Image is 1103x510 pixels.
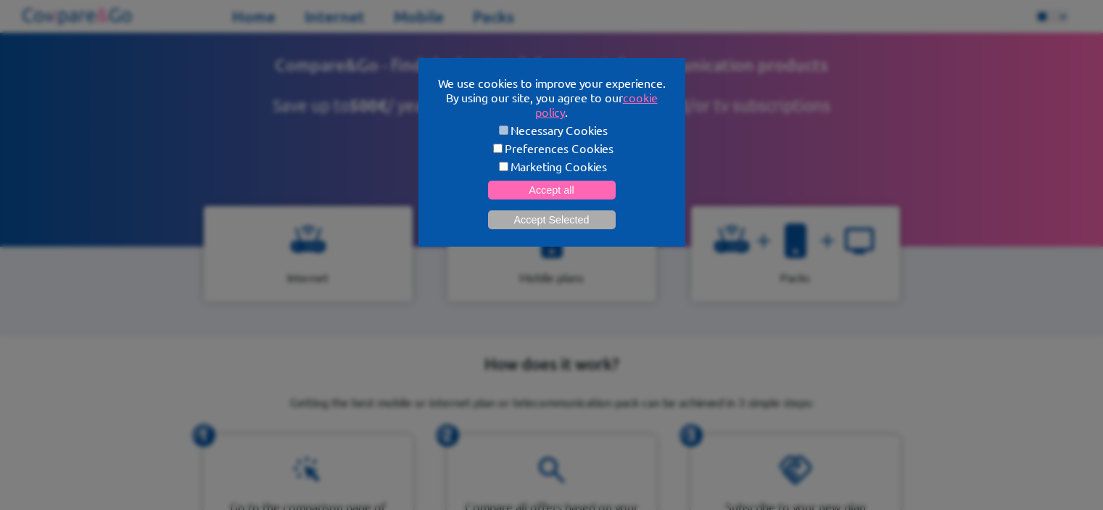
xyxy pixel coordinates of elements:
label: Preferences Cookies [436,141,668,155]
input: Preferences Cookies [493,144,503,153]
input: Marketing Cookies [499,162,508,171]
label: Marketing Cookies [436,159,668,173]
a: cookie policy [535,90,658,119]
button: Accept Selected [488,210,616,229]
p: We use cookies to improve your experience. By using our site, you agree to our . [436,75,668,119]
label: Necessary Cookies [436,123,668,137]
input: Necessary Cookies [499,126,508,135]
button: Accept all [488,181,616,200]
